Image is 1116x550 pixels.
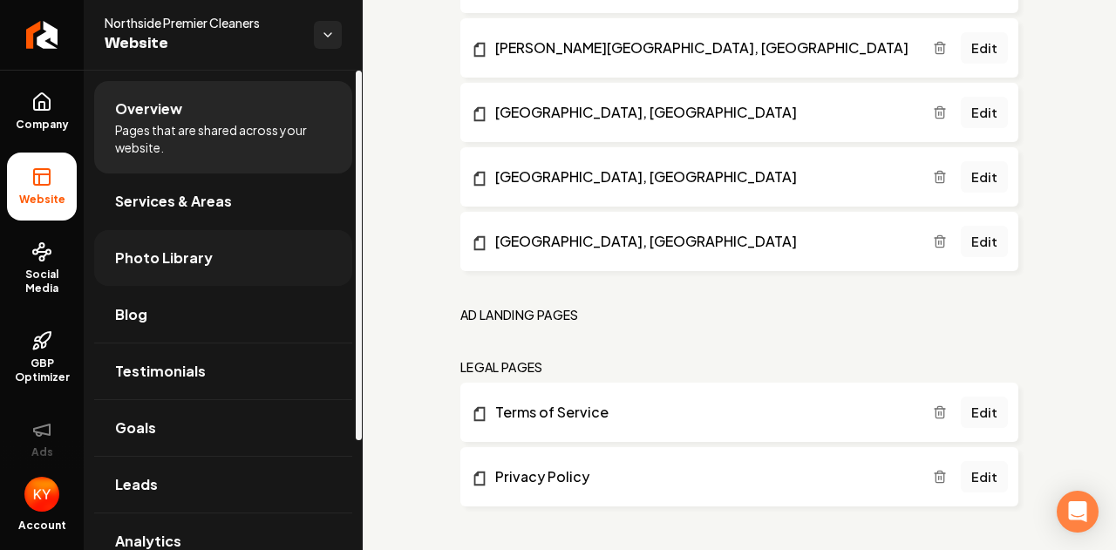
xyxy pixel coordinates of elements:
img: Rebolt Logo [26,21,58,49]
a: Edit [961,161,1008,193]
a: [GEOGRAPHIC_DATA], [GEOGRAPHIC_DATA] [471,102,933,123]
a: [PERSON_NAME][GEOGRAPHIC_DATA], [GEOGRAPHIC_DATA] [471,37,933,58]
div: Open Intercom Messenger [1057,491,1099,533]
a: Blog [94,287,352,343]
span: Photo Library [115,248,213,268]
a: Edit [961,461,1008,492]
span: Goals [115,418,156,438]
a: Edit [961,32,1008,64]
span: Pages that are shared across your website. [115,121,331,156]
img: Katherine Yanez [24,477,59,512]
a: GBP Optimizer [7,316,77,398]
a: Leads [94,457,352,513]
a: Social Media [7,227,77,309]
a: Edit [961,397,1008,428]
h2: Legal Pages [460,358,543,376]
span: Northside Premier Cleaners [105,14,300,31]
a: Privacy Policy [471,466,933,487]
a: Edit [961,226,1008,257]
a: Photo Library [94,230,352,286]
span: Ads [24,445,60,459]
span: Website [105,31,300,56]
span: Account [18,519,66,533]
a: Goals [94,400,352,456]
a: Terms of Service [471,402,933,423]
a: [GEOGRAPHIC_DATA], [GEOGRAPHIC_DATA] [471,231,933,252]
span: Leads [115,474,158,495]
span: Blog [115,304,147,325]
span: Social Media [7,268,77,295]
span: Overview [115,98,182,119]
a: Edit [961,97,1008,128]
span: GBP Optimizer [7,356,77,384]
h2: Ad landing pages [460,306,579,323]
button: Open user button [24,477,59,512]
span: Company [9,118,76,132]
span: Website [12,193,72,207]
button: Ads [7,405,77,473]
span: Services & Areas [115,191,232,212]
a: Services & Areas [94,173,352,229]
a: [GEOGRAPHIC_DATA], [GEOGRAPHIC_DATA] [471,166,933,187]
a: Company [7,78,77,146]
a: Testimonials [94,343,352,399]
span: Testimonials [115,361,206,382]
